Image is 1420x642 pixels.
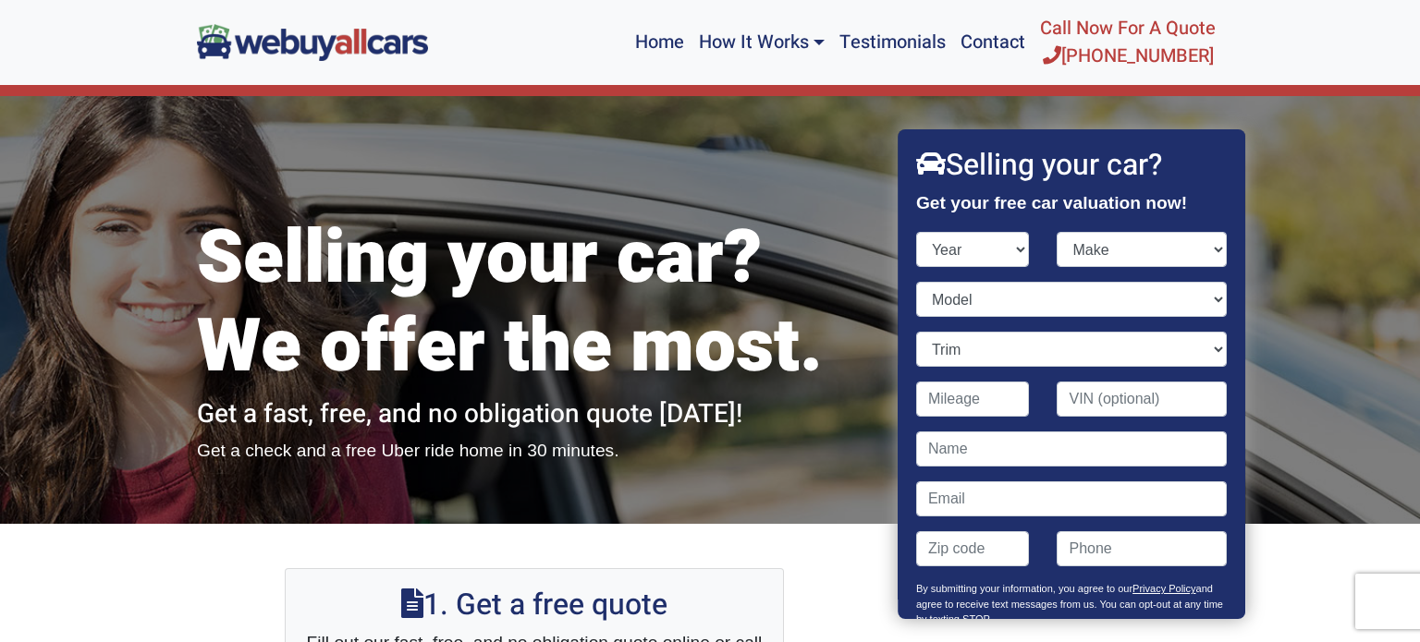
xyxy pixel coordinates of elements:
[916,581,1227,636] p: By submitting your information, you agree to our and agree to receive text messages from us. You ...
[916,431,1227,466] input: Name
[1058,382,1228,417] input: VIN (optional)
[197,438,872,465] p: Get a check and a free Uber ride home in 30 minutes.
[197,399,872,430] h2: Get a fast, free, and no obligation quote [DATE]!
[832,7,953,78] a: Testimonials
[916,193,1187,212] strong: Get your free car valuation now!
[304,587,765,623] h2: 1. Get a free quote
[916,148,1227,183] h2: Selling your car?
[916,531,1030,566] input: Zip code
[1058,531,1228,566] input: Phone
[692,7,832,78] a: How It Works
[916,481,1227,516] input: Email
[916,382,1030,417] input: Mileage
[197,24,428,60] img: We Buy All Cars in NJ logo
[197,214,872,392] h1: Selling your car? We offer the most.
[1132,583,1195,594] a: Privacy Policy
[628,7,692,78] a: Home
[953,7,1033,78] a: Contact
[1033,7,1223,78] a: Call Now For A Quote[PHONE_NUMBER]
